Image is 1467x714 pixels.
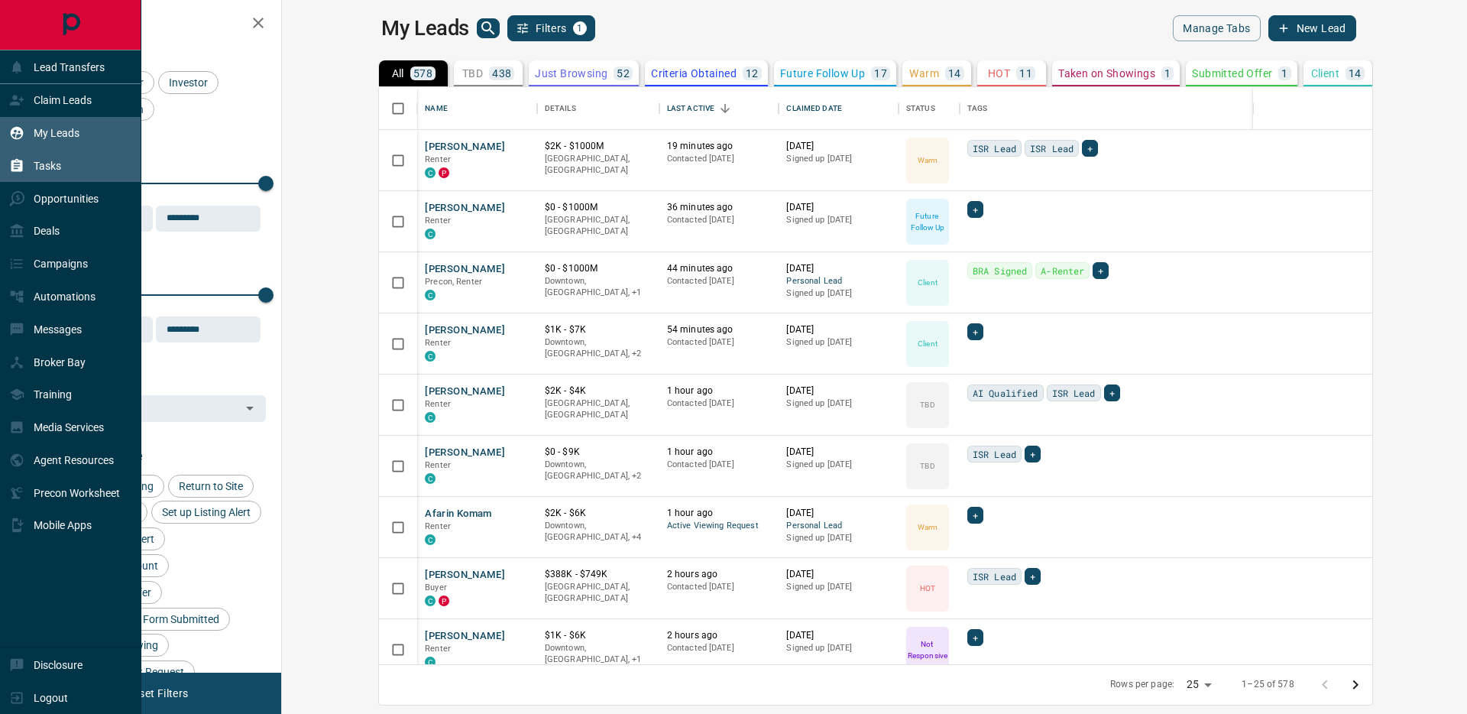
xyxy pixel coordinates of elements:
[786,385,891,398] p: [DATE]
[1110,678,1174,691] p: Rows per page:
[786,323,891,336] p: [DATE]
[425,323,505,338] button: [PERSON_NAME]
[507,15,595,41] button: Filters1
[918,277,938,288] p: Client
[545,507,652,520] p: $2K - $6K
[392,68,404,79] p: All
[967,87,988,130] div: Tags
[667,507,772,520] p: 1 hour ago
[413,68,432,79] p: 578
[425,216,451,226] span: Renter
[960,87,1438,130] div: Tags
[1087,141,1093,156] span: +
[545,323,652,336] p: $1K - $7K
[659,87,779,130] div: Last Active
[967,629,983,646] div: +
[908,638,947,661] p: Not Responsive
[667,385,772,398] p: 1 hour ago
[425,473,436,484] div: condos.ca
[786,398,891,410] p: Signed up [DATE]
[545,385,652,398] p: $2K - $4K
[906,87,935,130] div: Status
[1192,68,1272,79] p: Submitted Offer
[667,336,772,349] p: Contacted [DATE]
[667,153,772,165] p: Contacted [DATE]
[1109,385,1115,401] span: +
[425,167,436,178] div: condos.ca
[439,167,449,178] div: property.ca
[667,201,772,214] p: 36 minutes ago
[477,18,500,38] button: search button
[425,583,447,592] span: Buyer
[786,629,891,642] p: [DATE]
[1058,68,1155,79] p: Taken on Showings
[545,398,652,421] p: [GEOGRAPHIC_DATA], [GEOGRAPHIC_DATA]
[168,475,254,498] div: Return to Site
[967,201,983,218] div: +
[973,446,1016,462] span: ISR Lead
[49,15,266,34] h2: Filters
[973,141,1016,156] span: ISR Lead
[545,153,652,177] p: [GEOGRAPHIC_DATA], [GEOGRAPHIC_DATA]
[1052,385,1096,401] span: ISR Lead
[1030,446,1035,462] span: +
[786,201,891,214] p: [DATE]
[462,68,483,79] p: TBD
[425,154,451,164] span: Renter
[909,68,939,79] p: Warm
[908,210,947,233] p: Future Follow Up
[425,262,505,277] button: [PERSON_NAME]
[425,596,436,606] div: condos.ca
[425,87,448,130] div: Name
[545,140,652,153] p: $2K - $1000M
[667,398,772,410] p: Contacted [DATE]
[786,153,891,165] p: Signed up [DATE]
[425,460,451,470] span: Renter
[1340,670,1371,700] button: Go to next page
[173,480,248,492] span: Return to Site
[1281,68,1287,79] p: 1
[973,263,1027,278] span: BRA Signed
[425,446,505,460] button: [PERSON_NAME]
[425,412,436,423] div: condos.ca
[545,568,652,581] p: $388K - $749K
[786,214,891,226] p: Signed up [DATE]
[425,644,451,654] span: Renter
[1041,263,1084,278] span: A-Renter
[746,68,759,79] p: 12
[973,202,978,217] span: +
[425,507,492,521] button: Afarin Komam
[545,201,652,214] p: $0 - $1000M
[439,596,449,606] div: property.ca
[714,98,736,119] button: Sort
[425,657,436,667] div: condos.ca
[786,532,891,544] p: Signed up [DATE]
[425,290,436,300] div: condos.ca
[425,534,436,545] div: condos.ca
[425,338,451,348] span: Renter
[425,229,436,239] div: condos.ca
[1019,68,1032,79] p: 11
[948,68,961,79] p: 14
[786,446,891,459] p: [DATE]
[545,446,652,459] p: $0 - $9K
[667,275,772,287] p: Contacted [DATE]
[973,385,1038,401] span: AI Qualified
[1082,140,1098,157] div: +
[425,399,451,409] span: Renter
[425,351,436,362] div: condos.ca
[116,680,198,706] button: Reset Filters
[381,16,469,41] h1: My Leads
[918,338,938,349] p: Client
[667,581,772,593] p: Contacted [DATE]
[667,520,772,533] span: Active Viewing Request
[786,642,891,654] p: Signed up [DATE]
[492,68,511,79] p: 438
[918,521,938,533] p: Warm
[667,446,772,459] p: 1 hour ago
[973,324,978,339] span: +
[545,581,652,605] p: [GEOGRAPHIC_DATA], [GEOGRAPHIC_DATA]
[973,569,1016,584] span: ISR Lead
[545,459,652,482] p: Midtown | Central, Toronto
[1093,262,1109,279] div: +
